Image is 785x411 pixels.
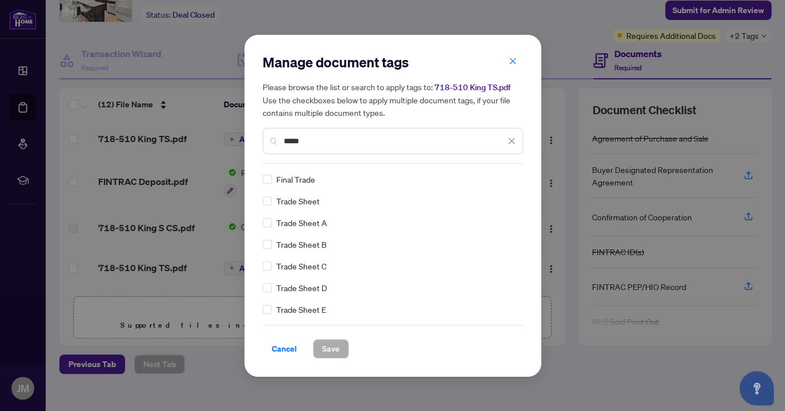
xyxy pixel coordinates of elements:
button: Open asap [739,371,774,405]
span: close [508,137,516,145]
h5: Please browse the list or search to apply tags to: Use the checkboxes below to apply multiple doc... [263,80,523,119]
span: Trade Sheet D [276,281,327,294]
span: Trade Sheet A [276,216,327,229]
span: Trade Sheet C [276,260,327,272]
button: Cancel [263,339,306,358]
span: 718-510 King TS.pdf [434,82,510,92]
span: close [509,57,517,65]
span: Trade Sheet E [276,303,326,316]
span: Trade Sheet [276,195,320,207]
h2: Manage document tags [263,53,523,71]
span: Cancel [272,340,297,358]
span: Final Trade [276,173,315,186]
span: Trade Sheet B [276,238,327,251]
button: Save [313,339,349,358]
